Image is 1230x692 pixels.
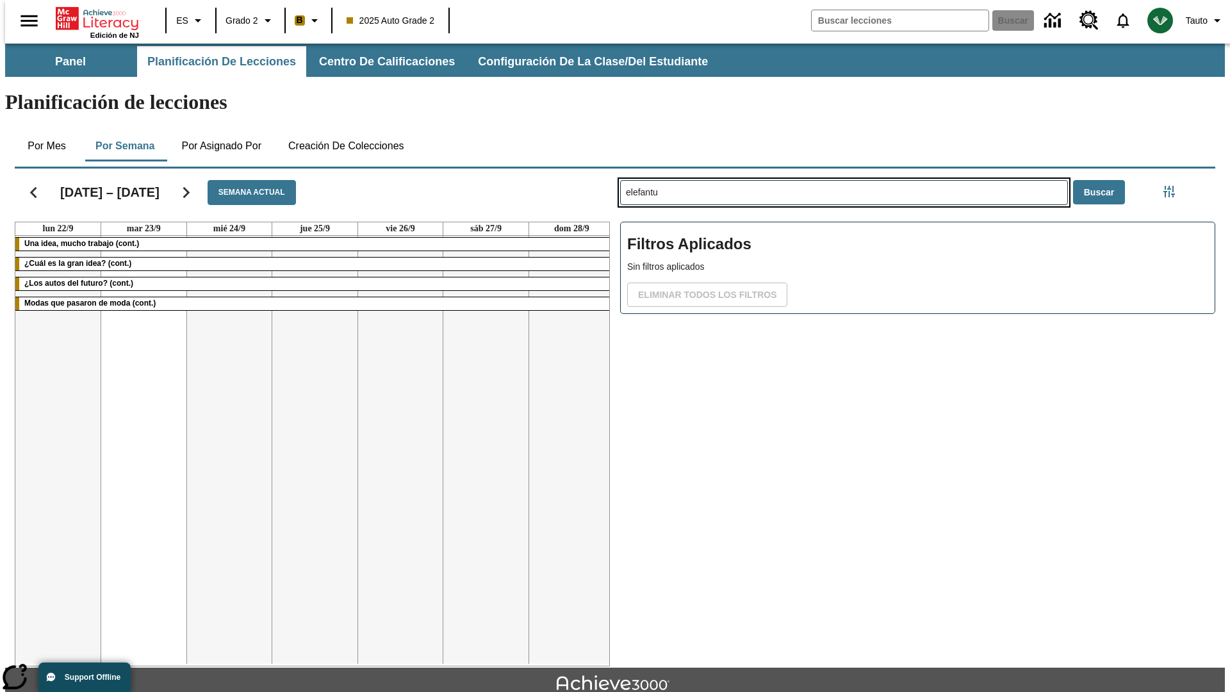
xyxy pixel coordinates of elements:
[1181,9,1230,32] button: Perfil/Configuración
[6,46,135,77] button: Panel
[290,9,327,32] button: Boost El color de la clase es anaranjado claro. Cambiar el color de la clase.
[278,131,414,161] button: Creación de colecciones
[1072,3,1106,38] a: Centro de recursos, Se abrirá en una pestaña nueva.
[610,163,1215,666] div: Buscar
[383,222,418,235] a: 26 de septiembre de 2025
[15,277,614,290] div: ¿Los autos del futuro? (cont.)
[468,46,718,77] button: Configuración de la clase/del estudiante
[15,258,614,270] div: ¿Cuál es la gran idea? (cont.)
[208,180,296,205] button: Semana actual
[90,31,139,39] span: Edición de NJ
[1147,8,1173,33] img: avatar image
[347,14,435,28] span: 2025 Auto Grade 2
[1106,4,1140,37] a: Notificaciones
[5,46,719,77] div: Subbarra de navegación
[15,297,614,310] div: Modas que pasaron de moda (cont.)
[1073,180,1125,205] button: Buscar
[15,131,79,161] button: Por mes
[40,222,76,235] a: 22 de septiembre de 2025
[220,9,281,32] button: Grado: Grado 2, Elige un grado
[176,14,188,28] span: ES
[297,12,303,28] span: B
[1140,4,1181,37] button: Escoja un nuevo avatar
[627,229,1208,260] h2: Filtros Aplicados
[478,54,708,69] span: Configuración de la clase/del estudiante
[56,6,139,31] a: Portada
[56,4,139,39] div: Portada
[4,163,610,666] div: Calendario
[309,46,465,77] button: Centro de calificaciones
[170,176,202,209] button: Seguir
[170,9,211,32] button: Lenguaje: ES, Selecciona un idioma
[24,299,156,308] span: Modas que pasaron de moda (cont.)
[319,54,455,69] span: Centro de calificaciones
[24,239,139,248] span: Una idea, mucho trabajo (cont.)
[24,259,131,268] span: ¿Cuál es la gran idea? (cont.)
[1186,14,1208,28] span: Tauto
[38,663,131,692] button: Support Offline
[1156,179,1182,204] button: Menú lateral de filtros
[124,222,163,235] a: 23 de septiembre de 2025
[85,131,165,161] button: Por semana
[211,222,248,235] a: 24 de septiembre de 2025
[137,46,306,77] button: Planificación de lecciones
[60,185,160,200] h2: [DATE] – [DATE]
[55,54,86,69] span: Panel
[24,279,133,288] span: ¿Los autos del futuro? (cont.)
[171,131,272,161] button: Por asignado por
[225,14,258,28] span: Grado 2
[621,181,1067,204] input: Buscar lecciones
[468,222,504,235] a: 27 de septiembre de 2025
[65,673,120,682] span: Support Offline
[1037,3,1072,38] a: Centro de información
[15,238,614,251] div: Una idea, mucho trabajo (cont.)
[10,2,48,40] button: Abrir el menú lateral
[297,222,332,235] a: 25 de septiembre de 2025
[5,44,1225,77] div: Subbarra de navegación
[147,54,296,69] span: Planificación de lecciones
[627,260,1208,274] p: Sin filtros aplicados
[812,10,988,31] input: Buscar campo
[17,176,50,209] button: Regresar
[5,90,1225,114] h1: Planificación de lecciones
[620,222,1215,314] div: Filtros Aplicados
[552,222,592,235] a: 28 de septiembre de 2025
